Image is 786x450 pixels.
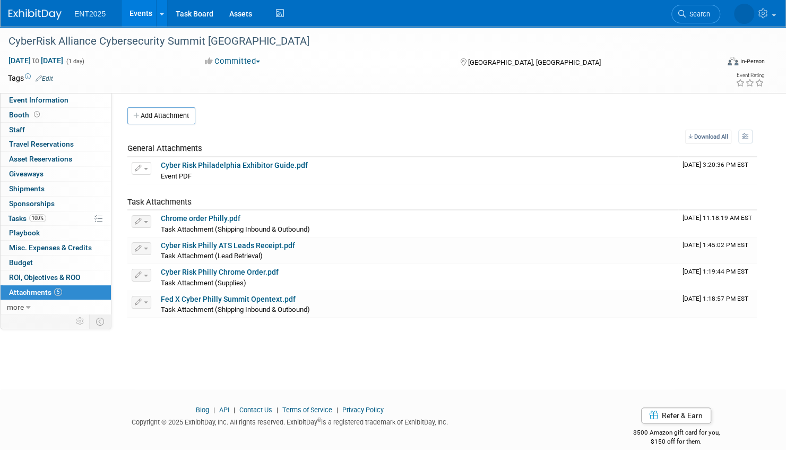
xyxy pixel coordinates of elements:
span: Budget [9,258,33,267]
a: Tasks100% [1,211,111,226]
td: Upload Timestamp [678,291,757,318]
span: Upload Timestamp [683,241,748,249]
a: Privacy Policy [342,406,384,414]
span: | [231,406,238,414]
span: Giveaways [9,169,44,178]
td: Tags [8,73,53,83]
sup: ® [317,417,321,423]
button: Committed [201,56,264,67]
a: Download All [685,130,731,144]
div: Event Format [652,55,765,71]
a: more [1,300,111,315]
span: Task Attachment (Lead Retrieval) [161,252,263,260]
a: API [219,406,229,414]
td: Toggle Event Tabs [90,315,111,328]
span: to [31,56,41,65]
span: General Attachments [127,143,202,153]
a: Attachments5 [1,285,111,300]
div: Event Rating [736,73,764,78]
a: Giveaways [1,167,111,181]
div: Copyright © 2025 ExhibitDay, Inc. All rights reserved. ExhibitDay is a registered trademark of Ex... [8,415,572,427]
td: Upload Timestamp [678,237,757,264]
span: Travel Reservations [9,140,74,148]
a: Sponsorships [1,197,111,211]
span: Attachments [9,288,62,296]
span: Asset Reservations [9,155,72,163]
a: Cyber Risk Philly Chrome Order.pdf [161,268,279,276]
span: Playbook [9,228,40,237]
span: | [211,406,218,414]
span: Task Attachment (Supplies) [161,279,246,287]
a: Booth [1,108,111,122]
span: Booth [9,111,42,119]
span: Shipments [9,184,45,193]
span: more [7,303,24,311]
a: Contact Us [239,406,272,414]
span: Tasks [8,214,46,223]
a: Travel Reservations [1,137,111,151]
a: Search [671,5,720,23]
a: Edit [36,75,53,82]
a: Event Information [1,93,111,107]
span: Event PDF [161,172,192,180]
a: Shipments [1,182,111,196]
span: 100% [29,214,46,222]
td: Upload Timestamp [678,264,757,291]
a: Chrome order Philly.pdf [161,214,240,223]
a: Asset Reservations [1,152,111,166]
span: ENT2025 [74,10,106,18]
span: Search [686,10,710,18]
a: Misc. Expenses & Credits [1,241,111,255]
span: Event Information [9,96,68,104]
span: Task Attachments [127,197,192,207]
div: $150 off for them. [588,437,765,446]
span: 5 [54,288,62,296]
span: Upload Timestamp [683,214,752,222]
a: Fed X Cyber Philly Summit Opentext.pdf [161,295,296,303]
span: Misc. Expenses & Credits [9,243,92,252]
span: [GEOGRAPHIC_DATA], [GEOGRAPHIC_DATA] [468,58,600,66]
span: | [334,406,341,414]
span: Upload Timestamp [683,268,748,275]
div: In-Person [740,57,765,65]
span: Upload Timestamp [683,295,748,302]
a: Budget [1,256,111,270]
span: ROI, Objectives & ROO [9,273,80,282]
div: CyberRisk Alliance Cybersecurity Summit [GEOGRAPHIC_DATA] [5,32,701,51]
a: Playbook [1,226,111,240]
a: ROI, Objectives & ROO [1,270,111,285]
td: Upload Timestamp [678,157,757,184]
span: Booth not reserved yet [32,111,42,118]
span: | [274,406,281,414]
span: Task Attachment (Shipping Inbound & Outbound) [161,305,310,313]
button: Add Attachment [127,107,195,124]
span: Task Attachment (Shipping Inbound & Outbound) [161,225,310,233]
a: Terms of Service [282,406,332,414]
span: (1 day) [65,58,84,65]
img: Rose Bodin [734,4,754,24]
span: Staff [9,125,25,134]
img: Format-Inperson.png [728,57,738,65]
span: [DATE] [DATE] [8,56,64,65]
a: Blog [196,406,209,414]
td: Upload Timestamp [678,210,757,237]
td: Personalize Event Tab Strip [71,315,90,328]
a: Refer & Earn [641,407,711,423]
img: ExhibitDay [8,9,62,20]
span: Upload Timestamp [683,161,748,168]
div: $500 Amazon gift card for you, [588,421,765,446]
a: Cyber Risk Philadelphia Exhibitor Guide.pdf [161,161,308,169]
span: Sponsorships [9,199,55,208]
a: Staff [1,123,111,137]
a: Cyber Risk Philly ATS Leads Receipt.pdf [161,241,295,250]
